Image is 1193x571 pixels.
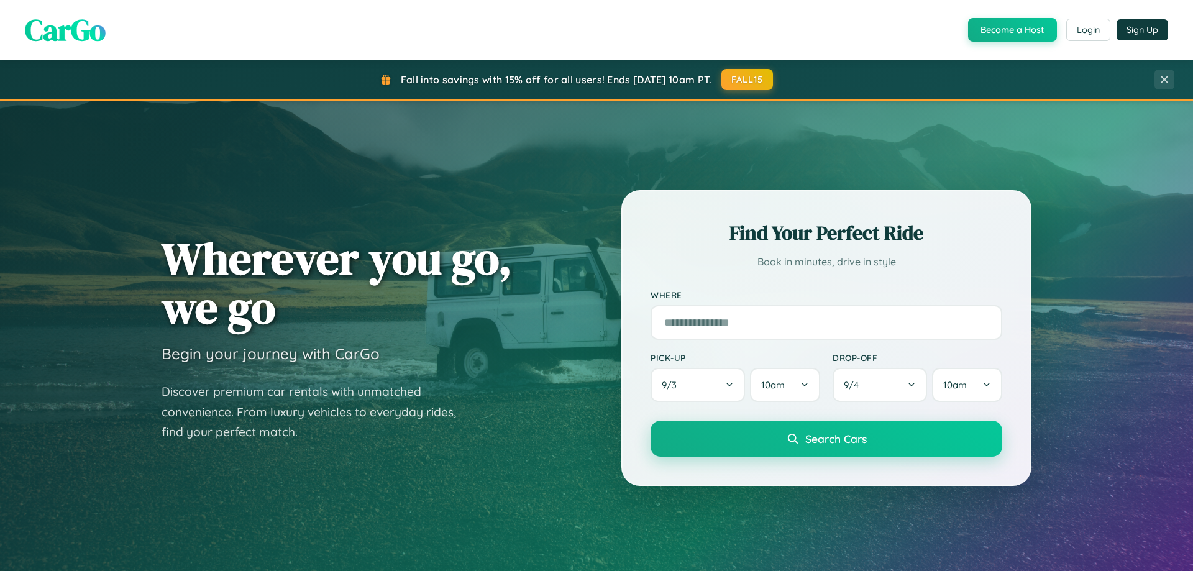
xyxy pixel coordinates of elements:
[805,432,867,445] span: Search Cars
[833,368,927,402] button: 9/4
[1117,19,1168,40] button: Sign Up
[968,18,1057,42] button: Become a Host
[651,219,1002,247] h2: Find Your Perfect Ride
[25,9,106,50] span: CarGo
[651,253,1002,271] p: Book in minutes, drive in style
[833,352,1002,363] label: Drop-off
[662,379,683,391] span: 9 / 3
[750,368,820,402] button: 10am
[651,352,820,363] label: Pick-up
[932,368,1002,402] button: 10am
[401,73,712,86] span: Fall into savings with 15% off for all users! Ends [DATE] 10am PT.
[761,379,785,391] span: 10am
[162,381,472,442] p: Discover premium car rentals with unmatched convenience. From luxury vehicles to everyday rides, ...
[844,379,865,391] span: 9 / 4
[162,234,512,332] h1: Wherever you go, we go
[651,368,745,402] button: 9/3
[651,290,1002,300] label: Where
[162,344,380,363] h3: Begin your journey with CarGo
[721,69,774,90] button: FALL15
[943,379,967,391] span: 10am
[1066,19,1110,41] button: Login
[651,421,1002,457] button: Search Cars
